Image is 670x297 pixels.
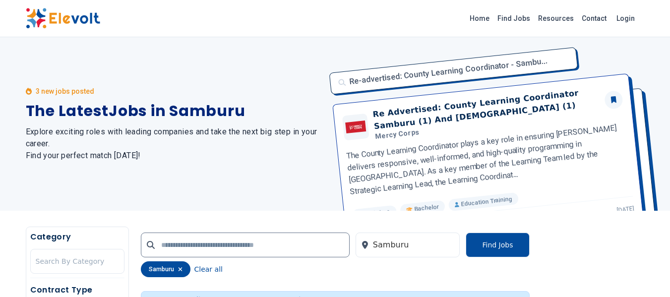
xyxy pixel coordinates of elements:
[30,231,124,243] h5: Category
[578,10,610,26] a: Contact
[194,261,223,277] button: Clear all
[466,10,493,26] a: Home
[466,233,529,257] button: Find Jobs
[141,261,190,277] div: samburu
[26,126,323,162] h2: Explore exciting roles with leading companies and take the next big step in your career. Find you...
[493,10,534,26] a: Find Jobs
[30,284,124,296] h5: Contract Type
[26,102,323,120] h1: The Latest Jobs in Samburu
[36,86,94,96] p: 3 new jobs posted
[610,8,641,28] a: Login
[534,10,578,26] a: Resources
[26,8,100,29] img: Elevolt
